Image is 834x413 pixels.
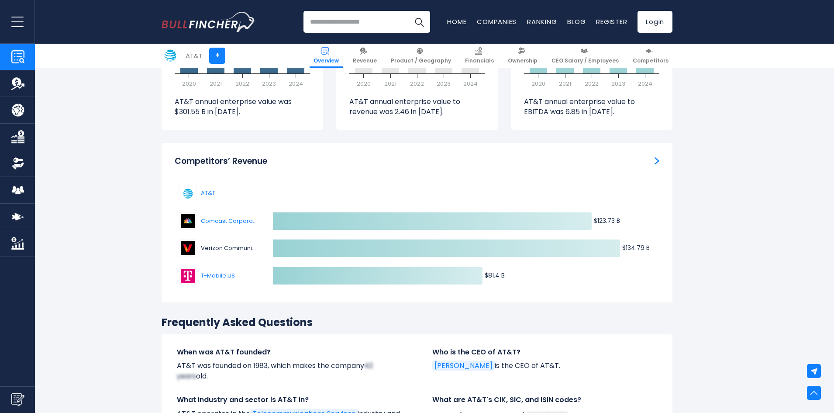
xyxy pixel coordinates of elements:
p: AT&T annual enterprise value to EBITDA was 6.85 in [DATE]. [524,97,659,117]
span: CEO Salary / Employees [551,57,619,64]
a: Product / Geography [387,44,455,68]
a: Home [447,17,466,26]
p: AT&T annual enterprise value was $301.55 B in [DATE]. [175,97,310,117]
h4: Who is the CEO of AT&T? [432,347,657,357]
text: 2023 [262,80,276,88]
text: 2020 [357,80,371,88]
span: Financials [465,57,494,64]
text: 2022 [410,80,424,88]
a: Competitors’ Revenue [655,156,659,165]
h3: Frequently Asked Questions [162,316,672,329]
h3: Competitors’ Revenue [175,156,267,167]
a: Ranking [527,17,557,26]
text: $81.4 B [485,271,505,280]
p: AT&T was founded on 1983, which makes the company old. [177,361,402,382]
span: Product / Geography [391,57,451,64]
text: 2024 [638,80,652,88]
img: T-Mobile US competitors logo [179,267,196,285]
text: 2021 [384,80,396,88]
img: Verizon Communications competitors logo [179,239,196,257]
a: + [209,48,225,64]
span: 42 years [177,361,373,381]
img: AT&T competitors logo [179,185,196,202]
span: AT&T [201,190,245,197]
a: [PERSON_NAME] [432,361,495,371]
h4: What industry and sector is AT&T in? [177,395,402,405]
span: Comcast Corporation [201,217,258,226]
p: is the CEO of AT&T. [432,361,657,371]
a: Register [596,17,627,26]
a: Verizon Communications [179,239,258,257]
a: Comcast Corporation [179,212,258,230]
a: Overview [310,44,343,68]
a: Competitors [629,44,672,68]
text: 2021 [210,80,222,88]
a: T-Mobile US [179,267,245,285]
a: Companies [477,17,517,26]
span: T-Mobile US [201,271,245,280]
span: Overview [314,57,339,64]
h4: When was AT&T founded? [177,347,402,357]
text: 2024 [463,80,478,88]
a: Go to homepage [162,12,255,32]
button: Search [408,11,430,33]
a: Login [638,11,672,33]
a: Ownership [504,44,541,68]
div: AT&T [186,51,203,61]
text: 2020 [531,80,545,88]
span: Competitors [633,57,669,64]
text: 2022 [235,80,249,88]
span: Revenue [353,57,377,64]
text: $134.79 B [622,243,650,252]
text: 2021 [559,80,571,88]
text: 2022 [585,80,599,88]
text: 2020 [182,80,196,88]
a: Financials [461,44,498,68]
button: AT&T [179,185,245,202]
h4: What are AT&T's CIK, SIC, and ISIN codes? [432,395,657,405]
a: Revenue [349,44,381,68]
span: Ownership [508,57,538,64]
a: Blog [567,17,586,26]
text: $123.73 B [594,216,620,225]
img: T logo [162,47,179,64]
img: Ownership [11,157,24,170]
a: CEO Salary / Employees [548,44,623,68]
img: Comcast Corporation competitors logo [179,212,196,230]
img: Bullfincher logo [162,12,256,32]
span: Verizon Communications [201,244,258,253]
text: 2024 [289,80,303,88]
text: 2023 [437,80,451,88]
p: AT&T annual enterprise value to revenue was 2.46 in [DATE]. [349,97,485,117]
text: 2023 [611,80,625,88]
